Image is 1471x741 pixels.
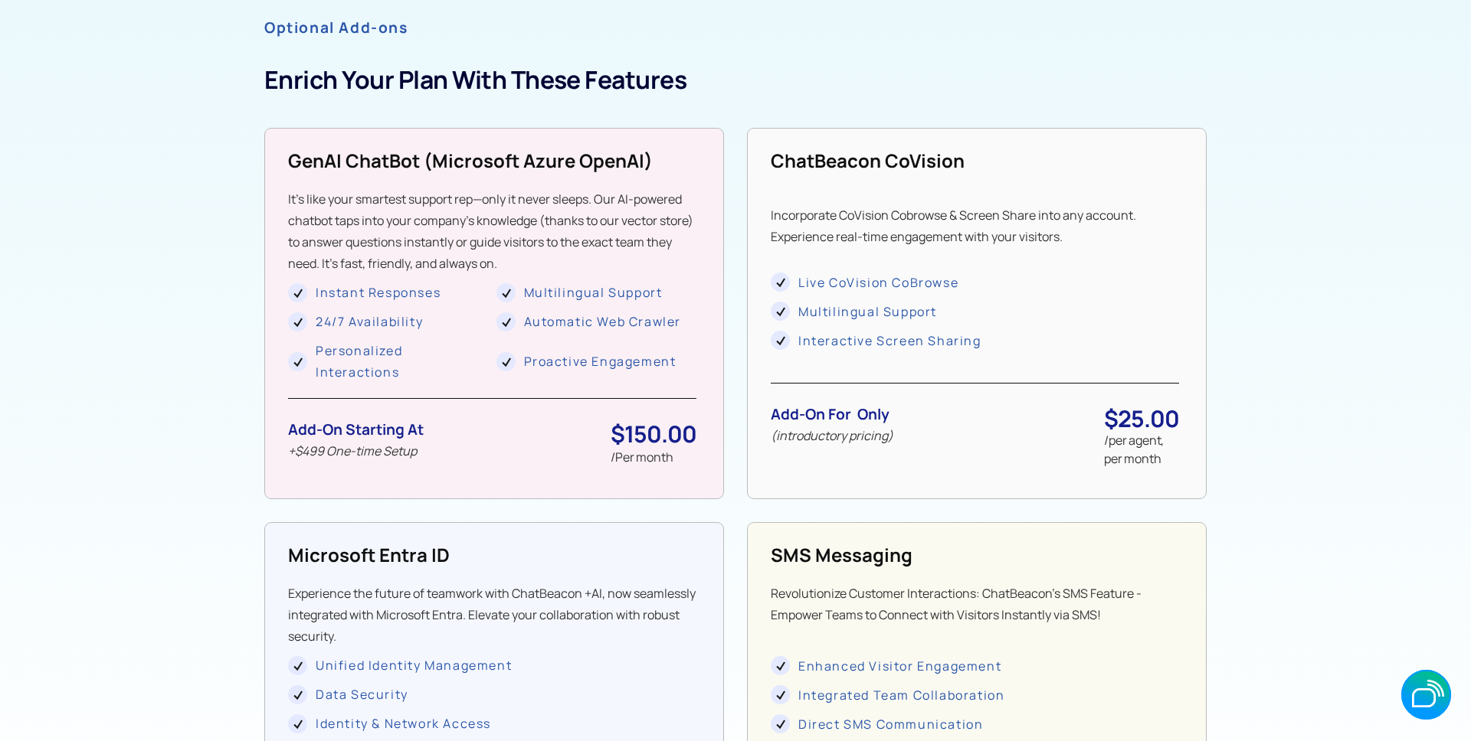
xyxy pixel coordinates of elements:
p: Revolutionize Customer Interactions: ChatBeacon's SMS Feature - Empower Teams to Connect with Vis... [771,583,1179,647]
strong: ChatBeacon CoVision [771,148,965,173]
p: Experience the future of teamwork with ChatBeacon +AI, now seamlessly integrated with Microsoft E... [288,583,696,647]
strong: Microsoft Entra ID [288,542,450,567]
div: Data security [316,684,408,705]
img: Check [288,714,307,733]
img: Check [496,312,516,331]
img: Check [496,352,516,371]
div: Automatic Web Crawler [524,311,682,332]
div: Identity & network access [316,713,491,734]
em: (introductory pricing) [771,427,893,444]
div: /per agent, per month [1104,431,1179,468]
img: Check [288,283,307,302]
div: Add-on for only [771,406,893,423]
strong: SMS Messaging [771,542,912,567]
div: Instant Responses [316,282,441,303]
div: Enhanced Visitor Engagement [798,655,1001,677]
img: Check [496,283,516,302]
div: /Per month [611,446,696,468]
div: 24/7 Availability [316,311,423,332]
img: Check [771,331,790,350]
img: Check [771,714,790,733]
img: Check [771,656,790,675]
img: Check [288,352,307,371]
strong: GenAI ChatBot (microsoft Azure OpenAI) [288,148,653,173]
div: $25.00 [1104,406,1179,431]
strong: Optional Add-ons [264,18,408,38]
div: Add-on starting at [288,422,424,438]
img: Check [288,312,307,331]
img: Check [288,656,307,675]
em: +$499 One-time Setup [288,442,417,459]
img: Check [771,273,790,292]
div: Multilingual Support [524,282,663,303]
div: Interactive Screen Sharing [798,330,981,351]
p: Incorporate CoVision Cobrowse & Screen Share into any account. Experience real-time engagement wi... [771,204,1179,247]
div: Proactive Engagement [524,351,677,372]
div: $150.00 [611,422,696,446]
img: Check [288,685,307,704]
div: Direct SMS Communication [798,713,983,735]
img: Check [771,302,790,321]
div: Unified identity management [316,654,512,676]
img: Check [771,685,790,704]
div: Integrated Team Collaboration [798,684,1004,706]
p: It’s like your smartest support rep—only it never sleeps. Our AI-powered chatbot taps into your c... [288,188,696,274]
div: Multilingual Support [798,301,937,322]
h3: Enrich Your Plan With These Features [264,63,1207,97]
div: Personalized Interactions [316,340,489,383]
div: Live CoVision CoBrowse [798,272,958,293]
